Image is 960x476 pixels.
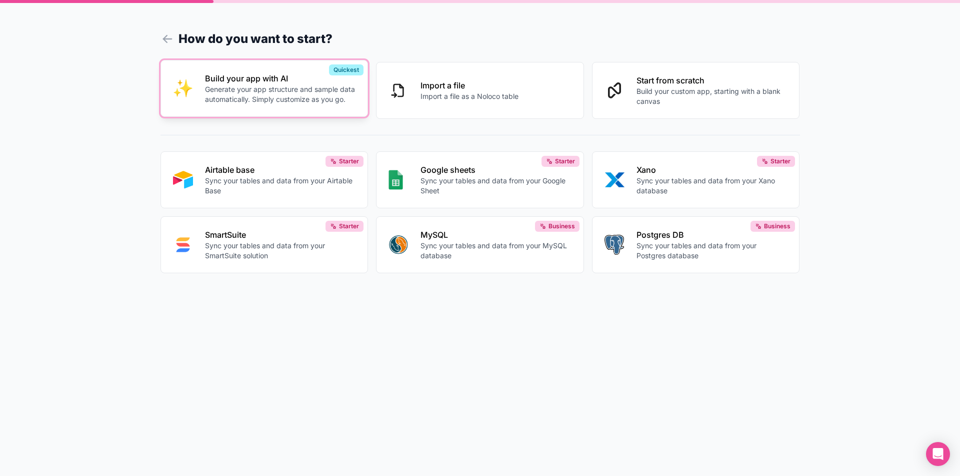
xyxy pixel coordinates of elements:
p: Build your custom app, starting with a blank canvas [636,86,787,106]
button: MYSQLMySQLSync your tables and data from your MySQL databaseBusiness [376,216,584,273]
p: Sync your tables and data from your Postgres database [636,241,787,261]
button: Start from scratchBuild your custom app, starting with a blank canvas [592,62,800,119]
span: Starter [339,222,359,230]
img: INTERNAL_WITH_AI [173,78,193,98]
img: GOOGLE_SHEETS [388,170,403,190]
img: SMART_SUITE [173,235,193,255]
p: Generate your app structure and sample data automatically. Simply customize as you go. [205,84,356,104]
p: Build your app with AI [205,72,356,84]
p: SmartSuite [205,229,356,241]
p: Start from scratch [636,74,787,86]
p: Import a file [420,79,518,91]
button: POSTGRESPostgres DBSync your tables and data from your Postgres databaseBusiness [592,216,800,273]
p: Sync your tables and data from your SmartSuite solution [205,241,356,261]
img: POSTGRES [604,235,624,255]
button: Import a fileImport a file as a Noloco table [376,62,584,119]
span: Starter [339,157,359,165]
button: GOOGLE_SHEETSGoogle sheetsSync your tables and data from your Google SheetStarter [376,151,584,208]
img: XANO [604,170,624,190]
p: Sync your tables and data from your Google Sheet [420,176,571,196]
p: Airtable base [205,164,356,176]
div: Open Intercom Messenger [926,442,950,466]
span: Business [764,222,790,230]
button: XANOXanoSync your tables and data from your Xano databaseStarter [592,151,800,208]
p: Sync your tables and data from your Xano database [636,176,787,196]
span: Business [548,222,575,230]
img: AIRTABLE [173,170,193,190]
button: AIRTABLEAirtable baseSync your tables and data from your Airtable BaseStarter [160,151,368,208]
p: MySQL [420,229,571,241]
p: Postgres DB [636,229,787,241]
p: Import a file as a Noloco table [420,91,518,101]
p: Sync your tables and data from your MySQL database [420,241,571,261]
button: INTERNAL_WITH_AIBuild your app with AIGenerate your app structure and sample data automatically. ... [160,60,368,117]
p: Google sheets [420,164,571,176]
div: Quickest [329,64,363,75]
button: SMART_SUITESmartSuiteSync your tables and data from your SmartSuite solutionStarter [160,216,368,273]
p: Sync your tables and data from your Airtable Base [205,176,356,196]
p: Xano [636,164,787,176]
img: MYSQL [388,235,408,255]
span: Starter [555,157,575,165]
span: Starter [770,157,790,165]
h1: How do you want to start? [160,30,800,48]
